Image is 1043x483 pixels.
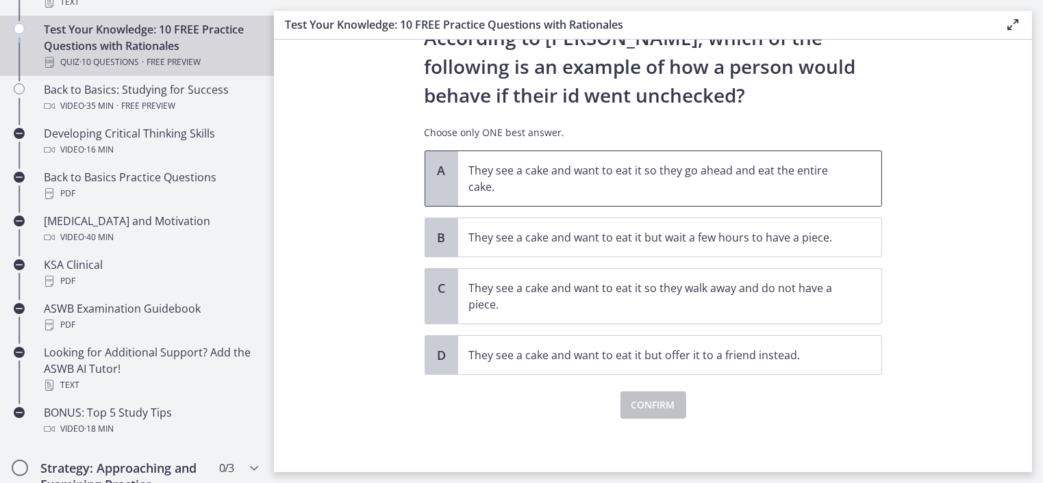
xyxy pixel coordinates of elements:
[44,98,257,114] div: Video
[44,344,257,393] div: Looking for Additional Support? Add the ASWB AI Tutor!
[425,23,882,109] p: According to [PERSON_NAME], which of the following is an example of how a person would behave if ...
[44,404,257,437] div: BONUS: Top 5 Study Tips
[84,98,114,114] span: · 35 min
[116,98,118,114] span: ·
[44,54,257,70] div: Quiz
[147,54,201,70] span: Free preview
[44,273,257,289] div: PDF
[469,162,843,195] p: They see a cake and want to eat it so they go ahead and eat the entire cake.
[44,125,257,158] div: Developing Critical Thinking Skills
[79,54,139,70] span: · 10 Questions
[44,300,257,333] div: ASWB Examination Guidebook
[631,397,675,413] span: Confirm
[425,126,882,140] p: Choose only ONE best answer.
[142,54,144,70] span: ·
[44,213,257,246] div: [MEDICAL_DATA] and Motivation
[44,421,257,437] div: Video
[620,391,686,419] button: Confirm
[433,347,450,363] span: D
[433,229,450,246] span: B
[44,142,257,158] div: Video
[44,81,257,114] div: Back to Basics: Studying for Success
[84,229,114,246] span: · 40 min
[44,185,257,202] div: PDF
[44,377,257,393] div: Text
[433,162,450,179] span: A
[469,280,843,313] p: They see a cake and want to eat it so they walk away and do not have a piece.
[44,257,257,289] div: KSA Clinical
[84,421,114,437] span: · 18 min
[44,21,257,70] div: Test Your Knowledge: 10 FREE Practice Questions with Rationales
[44,229,257,246] div: Video
[84,142,114,158] span: · 16 min
[121,98,175,114] span: Free preview
[44,317,257,333] div: PDF
[469,229,843,246] p: They see a cake and want to eat it but wait a few hours to have a piece.
[433,280,450,296] span: C
[44,169,257,202] div: Back to Basics Practice Questions
[469,347,843,363] p: They see a cake and want to eat it but offer it to a friend instead.
[219,460,234,476] span: 0 / 3
[285,16,983,33] h3: Test Your Knowledge: 10 FREE Practice Questions with Rationales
